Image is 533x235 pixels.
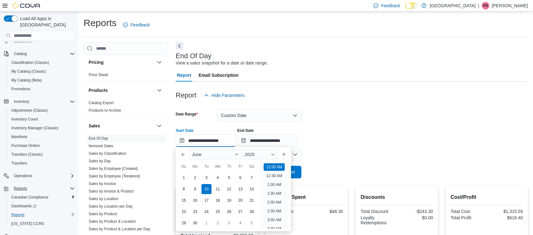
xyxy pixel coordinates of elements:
[89,166,138,171] span: Sales by Employee (Created)
[247,195,257,205] div: day-21
[89,59,103,65] h3: Pricing
[278,149,288,159] button: Next month
[14,173,32,178] span: Operations
[11,221,44,226] span: [US_STATE] CCRS
[89,174,140,179] span: Sales by Employee (Tendered)
[89,108,121,113] span: Products to Archive
[18,15,75,28] span: Load All Apps in [GEOGRAPHIC_DATA]
[9,115,41,123] a: Inventory Count
[176,92,196,99] h3: Report
[156,87,163,94] button: Products
[176,134,236,147] input: Press the down key to enter a popover containing a calendar. Press the escape key to close the po...
[156,122,163,130] button: Sales
[11,195,48,200] span: Canadian Compliance
[89,227,150,231] a: Sales by Product & Location per Day
[178,172,257,229] div: June, 2025
[235,161,245,171] div: Fr
[11,60,49,65] span: Classification (Classic)
[176,128,194,133] label: Start Date
[89,182,116,186] a: Sales by Invoice
[14,51,27,56] span: Catalog
[381,3,400,9] span: Feedback
[201,207,212,217] div: day-24
[89,219,136,224] a: Sales by Product & Location
[89,197,118,201] a: Sales by Location
[11,185,30,192] button: Reports
[201,173,212,183] div: day-3
[1,171,77,180] button: Operations
[224,218,234,228] div: day-3
[235,218,245,228] div: day-4
[360,215,395,225] div: Loyalty Redemptions
[264,163,285,171] li: 12:00 AM
[89,151,126,156] span: Sales by Classification
[11,126,58,131] span: Inventory Manager (Classic)
[237,134,298,147] input: Press the down key to open a popover containing a calendar.
[1,184,77,193] button: Reports
[242,149,277,159] div: Button. Open the year selector. 2025 is currently selected.
[14,186,27,191] span: Reports
[11,172,35,180] button: Operations
[89,196,118,201] span: Sales by Location
[179,161,189,171] div: Su
[271,193,343,201] h2: Average Spent
[89,136,108,141] a: End Of Day
[179,218,189,228] div: day-29
[11,98,75,105] span: Inventory
[9,68,49,75] a: My Catalog (Classic)
[89,123,100,129] h3: Sales
[212,92,245,98] span: Hide Parameters
[89,123,154,129] button: Sales
[6,67,77,76] button: My Catalog (Classic)
[89,143,113,148] span: Itemized Sales
[11,50,29,58] button: Catalog
[247,184,257,194] div: day-14
[213,218,223,228] div: day-2
[6,124,77,132] button: Inventory Manager (Classic)
[9,193,75,201] span: Canadian Compliance
[11,78,42,83] span: My Catalog (Beta)
[247,173,257,183] div: day-7
[6,141,77,150] button: Purchase Orders
[190,218,200,228] div: day-30
[9,85,33,93] a: Promotions
[360,209,395,214] div: Total Discount
[213,195,223,205] div: day-18
[9,59,75,66] span: Classification (Classic)
[11,172,75,180] span: Operations
[11,212,25,217] span: Reports
[405,3,418,9] input: Dark Mode
[9,124,61,132] a: Inventory Manager (Classic)
[89,101,113,105] a: Catalog Export
[482,2,489,9] div: Ruby Bressan
[6,76,77,85] button: My Catalog (Beta)
[213,184,223,194] div: day-11
[213,161,223,171] div: We
[89,174,140,178] a: Sales by Employee (Tendered)
[235,184,245,194] div: day-13
[6,85,77,93] button: Promotions
[84,99,168,117] div: Products
[9,142,42,149] a: Purchase Orders
[11,87,30,92] span: Promotions
[9,202,39,210] a: Dashboards
[89,189,134,194] span: Sales by Invoice & Product
[492,2,528,9] p: [PERSON_NAME]
[398,215,433,220] div: $0.00
[11,117,38,122] span: Inventory Count
[11,143,40,148] span: Purchase Orders
[6,219,77,228] button: [US_STATE] CCRS
[9,142,75,149] span: Purchase Orders
[483,2,488,9] span: RB
[9,151,45,158] a: Transfers (Classic)
[177,69,191,81] span: Report
[260,162,288,229] ul: Time
[9,133,75,141] span: Manifests
[9,59,52,66] a: Classification (Classic)
[89,227,150,232] span: Sales by Product & Location per Day
[89,204,133,209] a: Sales by Location per Day
[190,173,200,183] div: day-2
